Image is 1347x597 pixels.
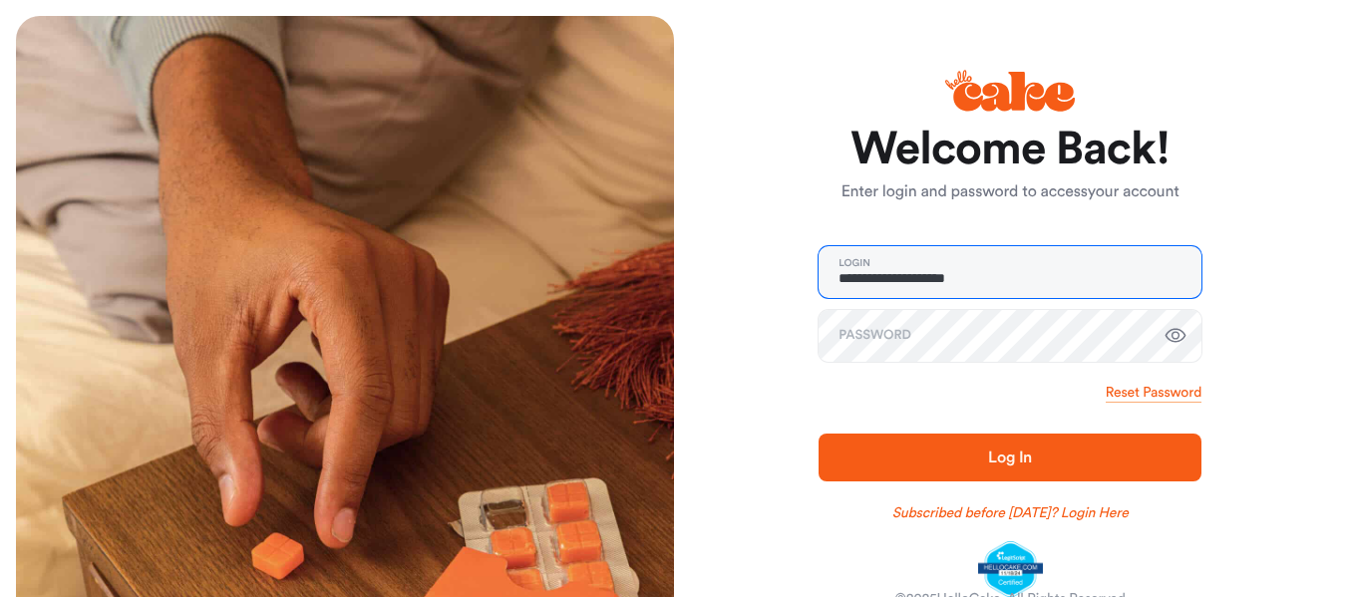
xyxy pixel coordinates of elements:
[988,449,1032,465] span: Log In
[1106,383,1201,403] a: Reset Password
[819,126,1201,173] h1: Welcome Back!
[819,434,1201,481] button: Log In
[978,541,1043,597] img: legit-script-certified.png
[892,503,1129,523] a: Subscribed before [DATE]? Login Here
[819,180,1201,204] p: Enter login and password to access your account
